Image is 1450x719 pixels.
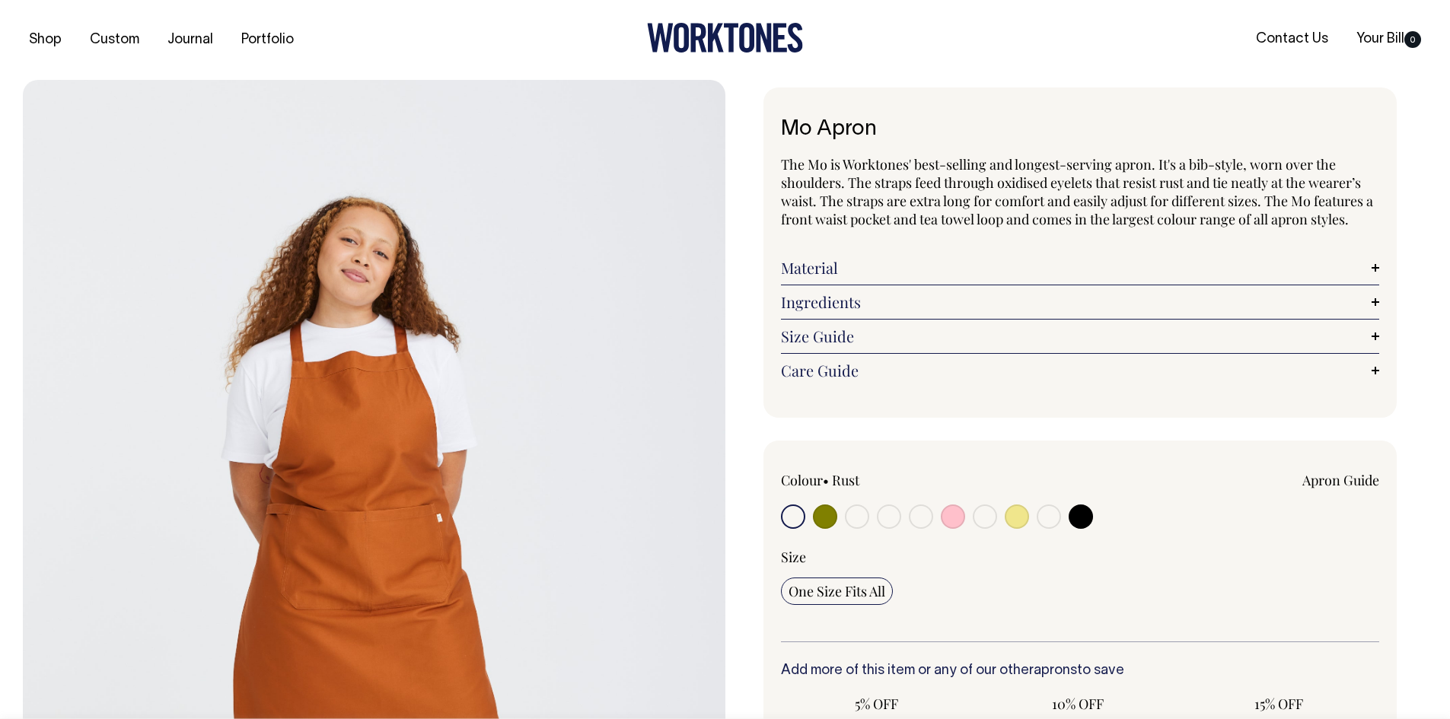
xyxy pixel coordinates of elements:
[781,361,1380,380] a: Care Guide
[823,471,829,489] span: •
[161,27,219,52] a: Journal
[781,327,1380,345] a: Size Guide
[781,293,1380,311] a: Ingredients
[789,695,965,713] span: 5% OFF
[1350,27,1427,52] a: Your Bill0
[781,118,1380,142] h1: Mo Apron
[982,690,1174,717] input: 10% OFF
[781,690,973,717] input: 5% OFF
[1404,31,1421,48] span: 0
[781,577,893,605] input: One Size Fits All
[781,548,1380,566] div: Size
[781,259,1380,277] a: Material
[1302,471,1379,489] a: Apron Guide
[832,471,859,489] label: Rust
[781,471,1021,489] div: Colour
[1250,27,1334,52] a: Contact Us
[84,27,145,52] a: Custom
[1183,690,1375,717] input: 15% OFF
[23,27,68,52] a: Shop
[1034,664,1077,677] a: aprons
[781,155,1373,228] span: The Mo is Worktones' best-selling and longest-serving apron. It's a bib-style, worn over the shou...
[235,27,300,52] a: Portfolio
[789,582,885,600] span: One Size Fits All
[781,663,1380,679] h6: Add more of this item or any of our other to save
[1190,695,1367,713] span: 15% OFF
[990,695,1166,713] span: 10% OFF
